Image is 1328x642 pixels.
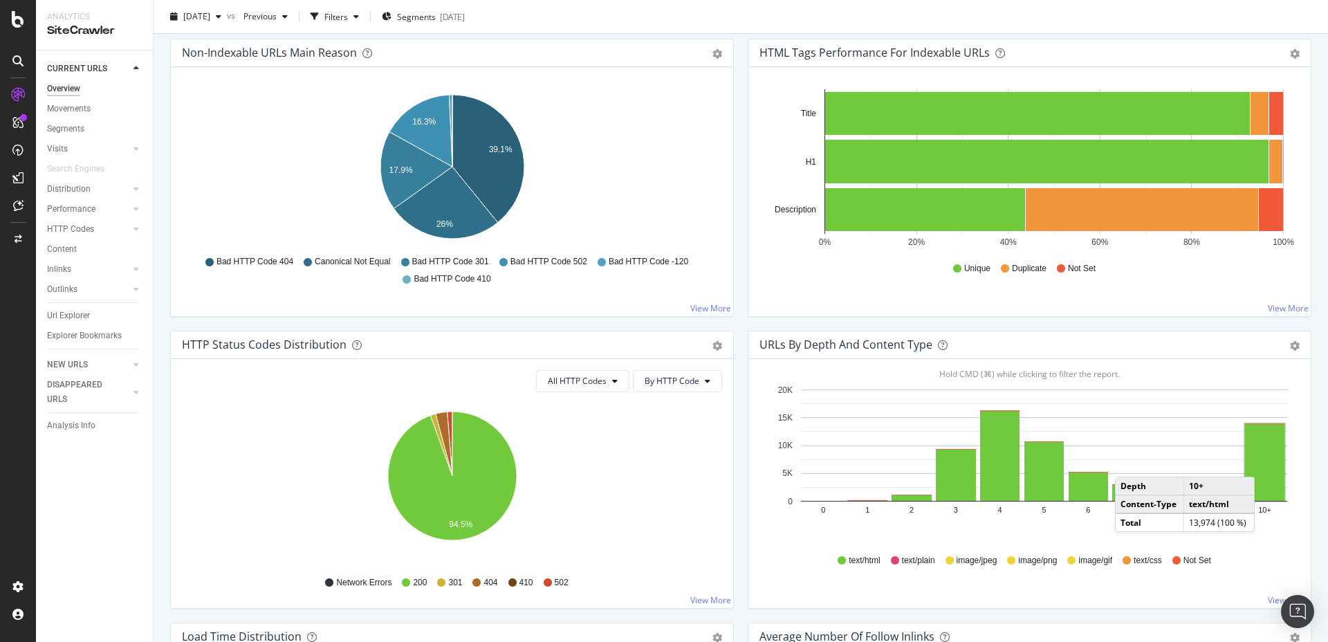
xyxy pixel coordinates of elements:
[47,102,143,116] a: Movements
[47,82,80,96] div: Overview
[1078,555,1112,567] span: image/gif
[47,358,88,372] div: NEW URLS
[998,506,1002,514] text: 4
[483,577,497,589] span: 404
[238,6,293,28] button: Previous
[819,237,831,247] text: 0%
[801,109,817,118] text: Title
[47,142,129,156] a: Visits
[690,594,731,606] a: View More
[782,468,793,478] text: 5K
[1116,513,1184,531] td: Total
[47,142,68,156] div: Visits
[1268,594,1309,606] a: View More
[1273,237,1294,247] text: 100%
[47,378,117,407] div: DISAPPEARED URLS
[305,6,365,28] button: Filters
[1068,263,1096,275] span: Not Set
[47,419,143,433] a: Analysis Info
[47,11,142,23] div: Analytics
[1012,263,1046,275] span: Duplicate
[397,10,436,22] span: Segments
[633,370,722,392] button: By HTTP Code
[47,309,143,323] a: Url Explorer
[440,10,465,22] div: [DATE]
[47,182,91,196] div: Distribution
[182,46,357,59] div: Non-Indexable URLs Main Reason
[449,520,472,529] text: 94.5%
[1000,237,1017,247] text: 40%
[821,506,825,514] text: 0
[964,263,990,275] span: Unique
[47,222,94,237] div: HTTP Codes
[1042,506,1046,514] text: 5
[865,506,869,514] text: 1
[1184,513,1254,531] td: 13,974 (100 %)
[47,282,77,297] div: Outlinks
[1116,477,1184,495] td: Depth
[47,282,129,297] a: Outlinks
[389,165,413,175] text: 17.9%
[376,6,470,28] button: Segments[DATE]
[47,242,77,257] div: Content
[182,89,722,250] svg: A chart.
[47,102,91,116] div: Movements
[778,441,793,450] text: 10K
[47,122,143,136] a: Segments
[436,219,453,229] text: 26%
[712,49,722,59] div: gear
[1184,495,1254,514] td: text/html
[1018,555,1057,567] span: image/png
[47,82,143,96] a: Overview
[47,62,129,76] a: CURRENT URLS
[1091,237,1108,247] text: 60%
[227,9,238,21] span: vs
[182,338,347,351] div: HTTP Status Codes Distribution
[47,122,84,136] div: Segments
[47,162,118,176] a: Search Engines
[759,381,1300,542] svg: A chart.
[47,262,71,277] div: Inlinks
[47,329,143,343] a: Explorer Bookmarks
[414,273,490,285] span: Bad HTTP Code 410
[47,202,95,217] div: Performance
[536,370,629,392] button: All HTTP Codes
[548,375,607,387] span: All HTTP Codes
[759,89,1300,250] svg: A chart.
[413,577,427,589] span: 200
[849,555,880,567] span: text/html
[510,256,587,268] span: Bad HTTP Code 502
[645,375,699,387] span: By HTTP Code
[165,6,227,28] button: [DATE]
[775,205,816,214] text: Description
[778,413,793,423] text: 15K
[806,157,817,167] text: H1
[759,46,990,59] div: HTML Tags Performance for Indexable URLs
[216,256,293,268] span: Bad HTTP Code 404
[908,237,925,247] text: 20%
[1184,477,1254,495] td: 10+
[712,341,722,351] div: gear
[489,145,513,154] text: 39.1%
[954,506,958,514] text: 3
[47,419,95,433] div: Analysis Info
[315,256,390,268] span: Canonical Not Equal
[47,182,129,196] a: Distribution
[1183,555,1211,567] span: Not Set
[238,10,277,22] span: Previous
[1258,506,1271,514] text: 10+
[1268,302,1309,314] a: View More
[519,577,533,589] span: 410
[47,162,104,176] div: Search Engines
[778,385,793,395] text: 20K
[1290,49,1300,59] div: gear
[47,378,129,407] a: DISAPPEARED URLS
[1116,495,1184,514] td: Content-Type
[448,577,462,589] span: 301
[47,358,129,372] a: NEW URLS
[324,10,348,22] div: Filters
[47,242,143,257] a: Content
[47,202,129,217] a: Performance
[555,577,569,589] span: 502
